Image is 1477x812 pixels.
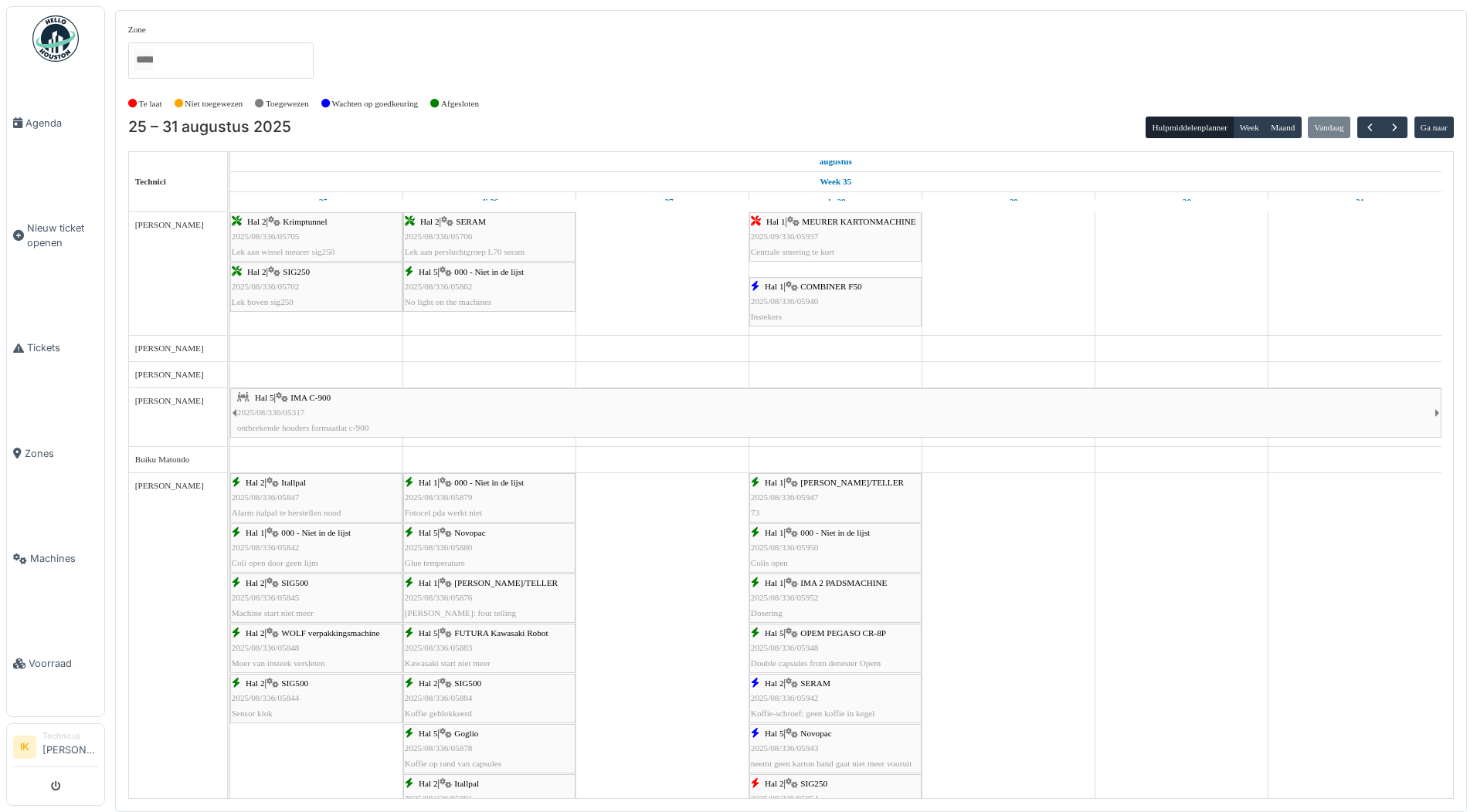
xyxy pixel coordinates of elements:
[283,267,310,276] span: SIG250
[7,296,104,401] a: Tickets
[247,217,267,226] span: Hal 2
[405,282,473,291] span: 2025/08/336/05862
[135,481,204,490] span: [PERSON_NAME]
[405,558,465,567] span: Glue temperature
[7,175,104,296] a: Nieuw ticket openen
[765,678,784,688] span: Hal 2
[751,492,819,502] span: 2025/08/336/05947
[1382,117,1407,139] button: Volgende
[232,676,401,721] div: |
[232,282,300,291] span: 2025/08/336/05702
[7,401,104,506] a: Zones
[405,215,574,259] div: |
[135,370,204,379] span: [PERSON_NAME]
[1146,117,1234,138] button: Hulpmiddelenplanner
[800,779,827,788] span: SIG250
[246,678,265,688] span: Hal 2
[232,709,273,718] span: Sensor klok
[135,396,204,405] span: [PERSON_NAME]
[765,779,784,788] span: Hal 2
[13,736,36,759] li: IK
[237,423,369,432] span: ontbrekende houders formaatlat c-900
[751,247,834,256] span: Centrale smering te kort
[405,658,491,668] span: Kawasaki start niet meer
[751,726,920,771] div: |
[405,608,516,617] span: [PERSON_NAME]: fout telling
[800,628,886,638] span: OPEM PEGASO CR-8P
[800,578,887,587] span: IMA 2 PADSMACHINE
[454,478,524,487] span: 000 - Niet in de lijst
[135,177,166,186] span: Technici
[751,593,819,602] span: 2025/08/336/05952
[751,508,759,517] span: 73
[405,232,473,241] span: 2025/08/336/05706
[454,729,478,738] span: Goglio
[405,693,473,702] span: 2025/08/336/05884
[7,506,104,611] a: Machines
[405,265,574,310] div: |
[996,192,1022,211] a: 29 augustus 2025
[255,393,274,402] span: Hal 5
[419,678,438,688] span: Hal 2
[247,267,267,276] span: Hal 2
[405,626,574,671] div: |
[405,297,491,306] span: No light on the machines
[405,743,473,753] span: 2025/08/336/05878
[800,678,830,688] span: SERAM
[405,759,501,768] span: Koffie op rand van capsules
[27,221,98,250] span: Nieuw ticket openen
[800,282,861,291] span: COMBINER F50
[766,217,786,226] span: Hal 1
[454,678,481,688] span: SIG500
[405,643,473,652] span: 2025/08/336/05883
[405,593,473,602] span: 2025/08/336/05876
[454,528,485,537] span: Novopac
[405,543,473,552] span: 2025/08/336/05880
[454,628,548,638] span: FUTURA Kawasaki Robot
[765,282,784,291] span: Hal 1
[135,455,190,464] span: Buiku Matondo
[281,528,351,537] span: 000 - Niet in de lijst
[751,608,783,617] span: Dosering
[128,118,291,137] h2: 25 – 31 augustus 2025
[246,478,265,487] span: Hal 2
[332,97,419,110] label: Wachten op goedkeuring
[419,478,438,487] span: Hal 1
[419,628,438,638] span: Hal 5
[1308,117,1350,138] button: Vandaag
[419,578,438,587] span: Hal 1
[281,578,308,587] span: SIG500
[128,23,146,36] label: Zone
[765,478,784,487] span: Hal 1
[405,676,574,721] div: |
[246,528,265,537] span: Hal 1
[281,678,308,688] span: SIG500
[816,172,855,191] a: Week 35
[246,628,265,638] span: Hal 2
[441,97,479,110] label: Afgesloten
[232,297,294,306] span: Lek boven sig250
[800,478,904,487] span: [PERSON_NAME]/TELLER
[405,475,574,520] div: |
[751,676,920,721] div: |
[283,217,327,226] span: Krimptunnel
[405,576,574,621] div: |
[232,626,401,671] div: |
[135,220,204,229] span: [PERSON_NAME]
[419,779,438,788] span: Hal 2
[1265,117,1302,138] button: Maand
[185,97,243,110] label: Niet toegewezen
[751,793,819,803] span: 2025/08/336/05954
[1414,117,1455,138] button: Ga naar
[32,15,79,62] img: Badge_color-CXgf-gQk.svg
[751,296,819,306] span: 2025/08/336/05940
[29,656,98,671] span: Voorraad
[751,658,881,668] span: Double capsules from denester Opem
[419,729,438,738] span: Hal 5
[751,693,819,702] span: 2025/08/336/05942
[1342,192,1369,211] a: 31 augustus 2025
[751,759,912,768] span: neemt geen karton band gaat niet meer vooruit
[454,267,524,276] span: 000 - Niet in de lijst
[237,408,305,417] span: 2025/08/336/05317
[1233,117,1265,138] button: Week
